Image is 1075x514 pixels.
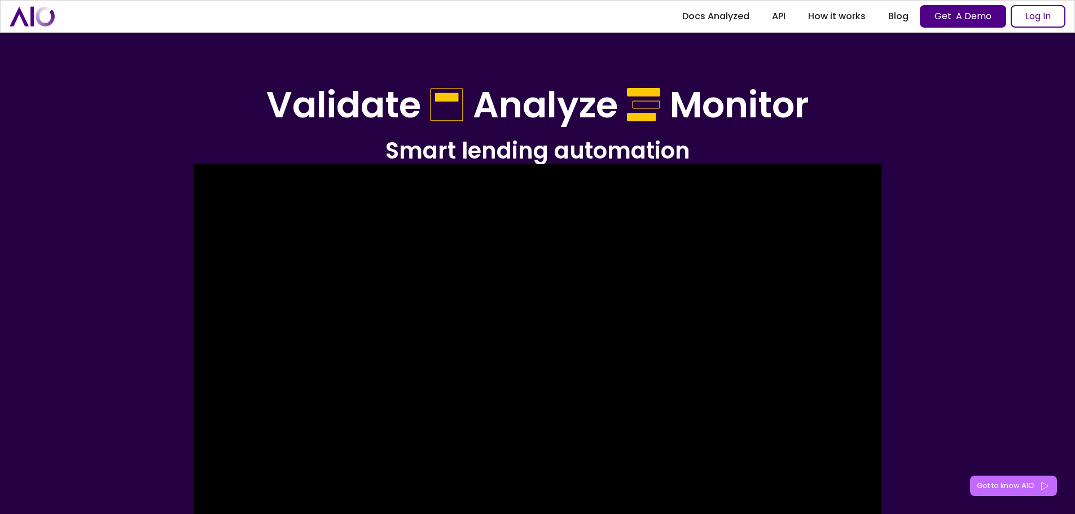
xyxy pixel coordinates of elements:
[920,5,1006,28] a: Get A Demo
[1011,5,1065,28] a: Log In
[10,6,55,26] a: home
[671,6,761,27] a: Docs Analyzed
[473,84,618,127] h1: Analyze
[670,84,809,127] h1: Monitor
[977,480,1034,491] div: Get to know AIO
[216,136,859,165] h2: Smart lending automation
[797,6,877,27] a: How it works
[761,6,797,27] a: API
[266,84,421,127] h1: Validate
[877,6,920,27] a: Blog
